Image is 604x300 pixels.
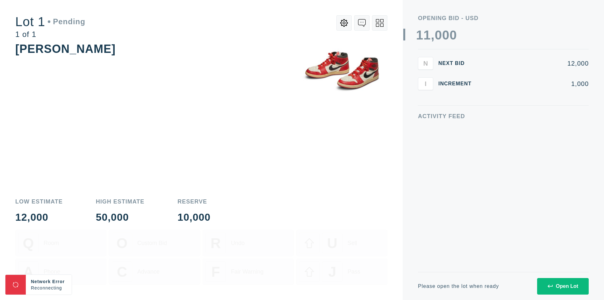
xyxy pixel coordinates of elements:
[31,285,67,291] div: Reconnecting
[438,61,477,66] div: Next Bid
[418,284,499,289] div: Please open the lot when ready
[416,29,423,41] div: 1
[418,113,589,119] div: Activity Feed
[418,77,433,90] button: I
[15,42,116,55] div: [PERSON_NAME]
[15,199,63,204] div: Low Estimate
[537,278,589,295] button: Open Lot
[482,60,589,67] div: 12,000
[423,60,428,67] span: N
[435,29,442,41] div: 0
[482,81,589,87] div: 1,000
[425,80,427,87] span: I
[96,212,145,222] div: 50,000
[15,212,63,222] div: 12,000
[177,212,211,222] div: 10,000
[15,31,85,38] div: 1 of 1
[548,283,578,289] div: Open Lot
[438,81,477,86] div: Increment
[449,29,457,41] div: 0
[442,29,449,41] div: 0
[15,15,85,28] div: Lot 1
[177,199,211,204] div: Reserve
[431,29,435,156] div: ,
[423,29,431,41] div: 1
[418,15,589,21] div: Opening bid - USD
[96,199,145,204] div: High Estimate
[31,278,67,285] div: Network Error
[48,18,85,25] div: Pending
[418,57,433,70] button: N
